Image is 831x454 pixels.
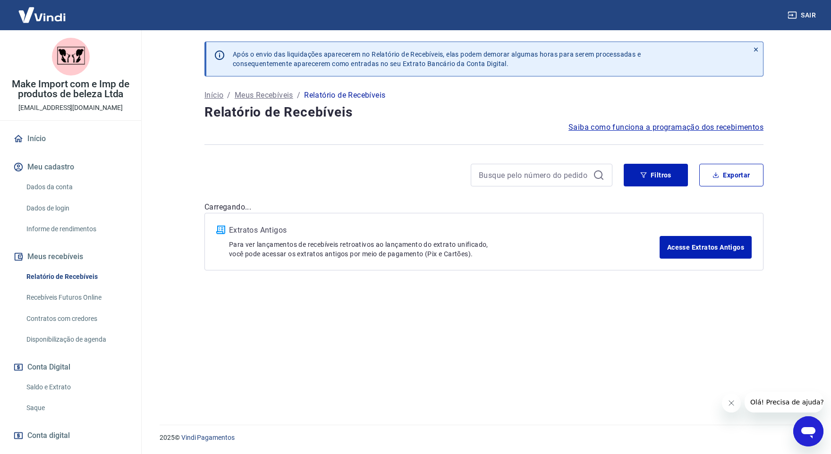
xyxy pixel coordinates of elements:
span: Conta digital [27,429,70,442]
p: / [227,90,230,101]
a: Contratos com credores [23,309,130,328]
iframe: Mensagem da empresa [745,392,823,412]
img: ícone [216,226,225,234]
a: Vindi Pagamentos [181,434,235,441]
iframe: Botão para abrir a janela de mensagens [793,416,823,446]
img: 92670548-54c4-46cb-b211-a4c5f46627ef.jpeg [52,38,90,76]
iframe: Fechar mensagem [722,394,741,412]
button: Meus recebíveis [11,246,130,267]
a: Dados de login [23,199,130,218]
input: Busque pelo número do pedido [479,168,589,182]
button: Sair [786,7,820,24]
button: Filtros [624,164,688,186]
p: 2025 © [160,433,808,443]
button: Meu cadastro [11,157,130,177]
p: / [297,90,300,101]
p: Relatório de Recebíveis [304,90,385,101]
a: Saiba como funciona a programação dos recebimentos [568,122,763,133]
button: Exportar [699,164,763,186]
p: Para ver lançamentos de recebíveis retroativos ao lançamento do extrato unificado, você pode aces... [229,240,660,259]
button: Conta Digital [11,357,130,378]
a: Início [204,90,223,101]
a: Início [11,128,130,149]
a: Dados da conta [23,177,130,197]
a: Disponibilização de agenda [23,330,130,349]
img: Vindi [11,0,73,29]
a: Saque [23,398,130,418]
p: Make Import com e Imp de produtos de beleza Ltda [8,79,134,99]
a: Informe de rendimentos [23,219,130,239]
h4: Relatório de Recebíveis [204,103,763,122]
p: [EMAIL_ADDRESS][DOMAIN_NAME] [18,103,123,113]
a: Conta digital [11,425,130,446]
p: Extratos Antigos [229,225,660,236]
a: Saldo e Extrato [23,378,130,397]
a: Relatório de Recebíveis [23,267,130,286]
span: Olá! Precisa de ajuda? [6,7,79,14]
a: Meus Recebíveis [235,90,293,101]
a: Recebíveis Futuros Online [23,288,130,307]
p: Carregando... [204,202,763,213]
a: Acesse Extratos Antigos [660,236,752,259]
p: Após o envio das liquidações aparecerem no Relatório de Recebíveis, elas podem demorar algumas ho... [233,50,641,68]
